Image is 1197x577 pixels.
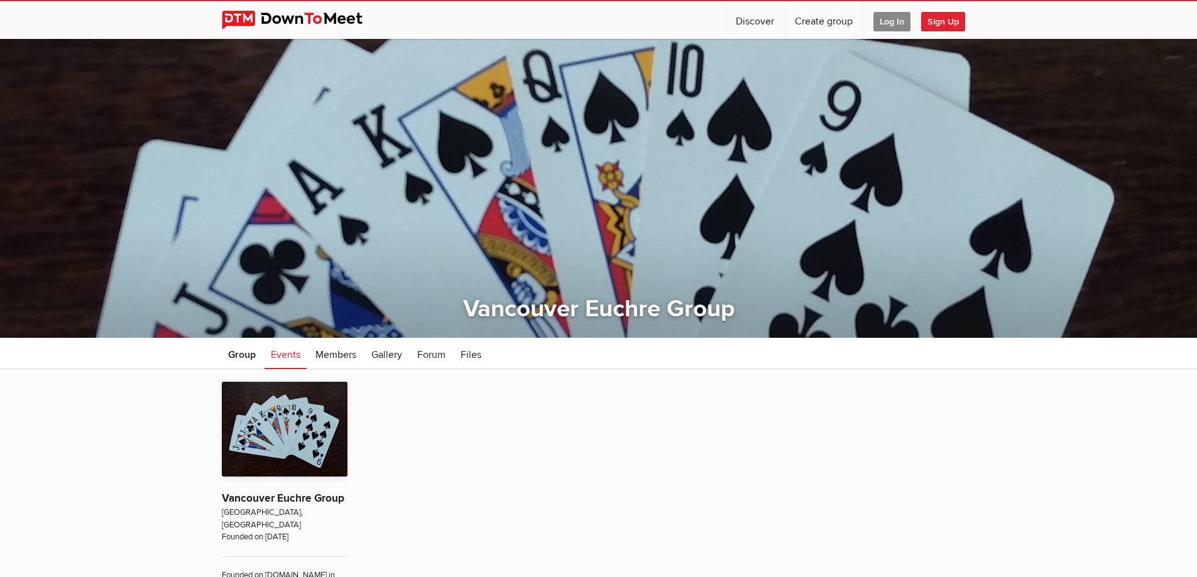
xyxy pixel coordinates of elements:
[863,1,921,39] a: Log In
[222,507,347,531] span: [GEOGRAPHIC_DATA], [GEOGRAPHIC_DATA]
[222,531,347,543] span: Founded on [DATE]
[785,1,863,39] a: Create group
[309,338,363,369] a: Members
[222,492,344,505] a: Vancouver Euchre Group
[371,348,402,361] span: Gallery
[726,1,784,39] a: Discover
[222,382,347,477] img: Vancouver Euchre Group
[921,1,975,39] a: Sign Up
[222,338,262,369] a: Group
[921,12,965,31] span: Sign Up
[265,338,307,369] a: Events
[873,12,910,31] span: Log In
[271,348,300,361] span: Events
[222,11,382,30] img: DownToMeet
[463,294,735,323] a: Vancouver Euchre Group
[411,338,452,369] a: Forum
[461,348,481,361] span: Files
[454,338,488,369] a: Files
[365,338,408,369] a: Gallery
[315,348,356,361] span: Members
[417,348,445,361] span: Forum
[228,348,256,361] span: Group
